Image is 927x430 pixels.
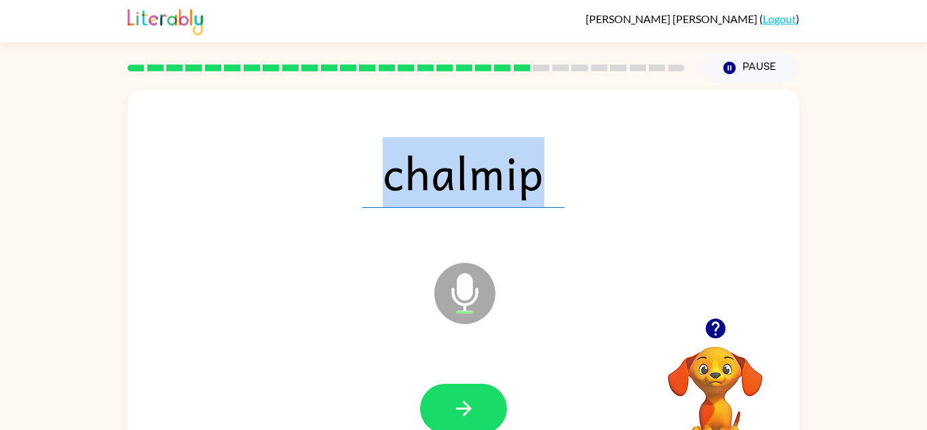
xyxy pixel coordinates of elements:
button: Pause [701,52,799,84]
img: Literably [128,5,203,35]
div: ( ) [586,12,799,25]
span: [PERSON_NAME] [PERSON_NAME] [586,12,759,25]
span: chalmip [362,137,565,208]
a: Logout [763,12,796,25]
